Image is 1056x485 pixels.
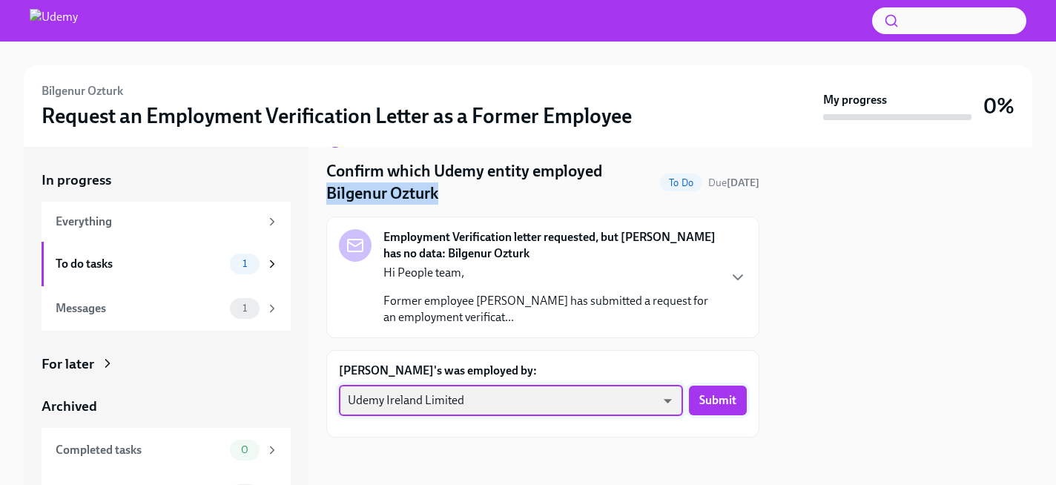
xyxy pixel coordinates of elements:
[42,354,94,374] div: For later
[983,93,1014,119] h3: 0%
[383,265,717,281] p: Hi People team,
[42,202,291,242] a: Everything
[56,300,224,317] div: Messages
[689,386,747,415] button: Submit
[727,176,759,189] strong: [DATE]
[383,293,717,326] p: Former employee [PERSON_NAME] has submitted a request for an employment verificat...
[339,385,683,416] div: Udemy Ireland Limited
[708,176,759,190] span: September 15th, 2025 02:00
[699,393,736,408] span: Submit
[56,256,224,272] div: To do tasks
[339,363,747,379] label: [PERSON_NAME]'s was employed by:
[234,258,256,269] span: 1
[42,242,291,286] a: To do tasks1
[660,177,702,188] span: To Do
[42,102,632,129] h3: Request an Employment Verification Letter as a Former Employee
[823,92,887,108] strong: My progress
[42,397,291,416] a: Archived
[326,160,654,205] h4: Confirm which Udemy entity employed Bilgenur Ozturk
[30,9,78,33] img: Udemy
[56,442,224,458] div: Completed tasks
[42,83,123,99] h6: Bilgenur Ozturk
[42,171,291,190] a: In progress
[42,354,291,374] a: For later
[383,229,717,262] strong: Employment Verification letter requested, but [PERSON_NAME] has no data: Bilgenur Ozturk
[708,176,759,189] span: Due
[234,303,256,314] span: 1
[232,444,257,455] span: 0
[42,428,291,472] a: Completed tasks0
[42,286,291,331] a: Messages1
[56,214,260,230] div: Everything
